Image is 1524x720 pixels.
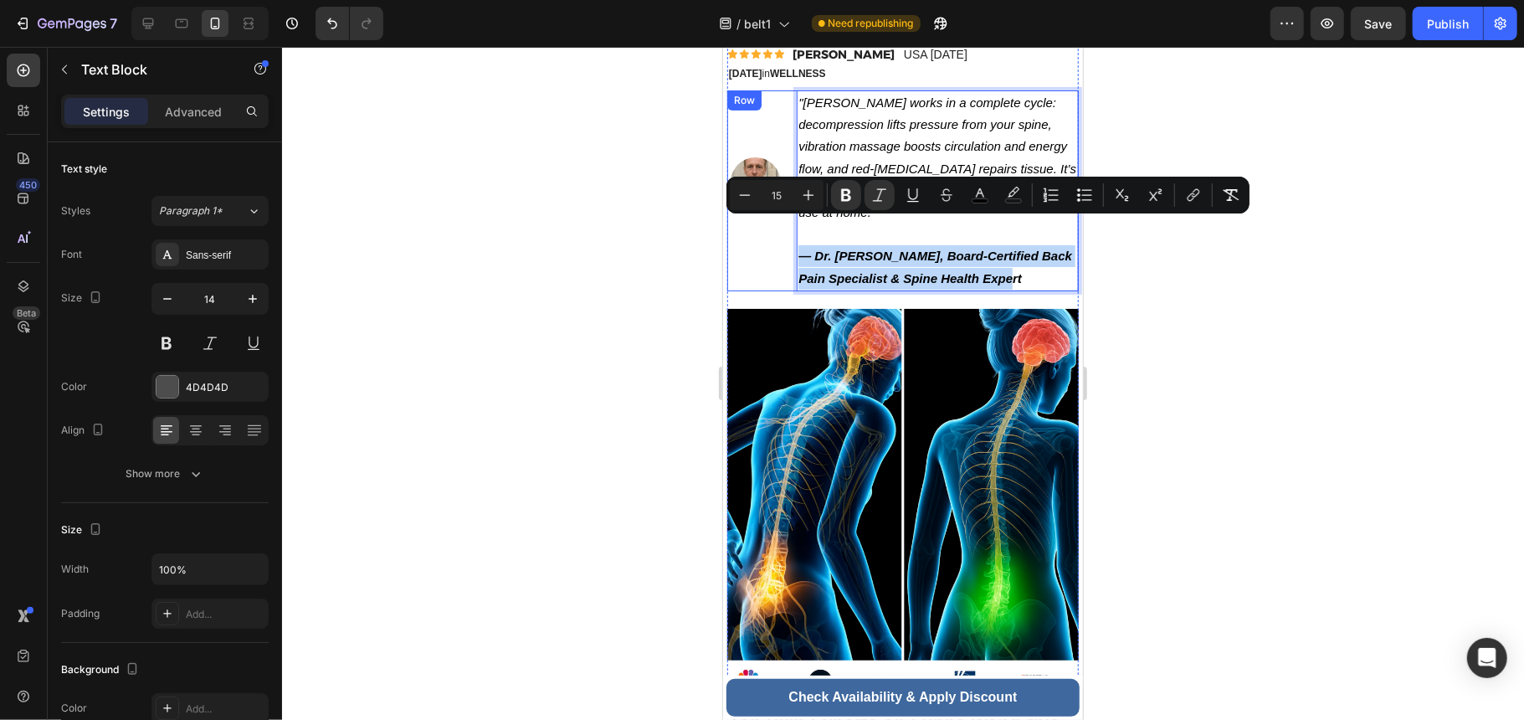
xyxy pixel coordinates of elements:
button: Save [1351,7,1406,40]
div: Background [61,659,142,681]
div: Editor contextual toolbar [726,177,1249,213]
span: Paragraph 1* [159,203,223,219]
div: Text style [61,162,107,177]
div: Add... [186,607,264,622]
div: Show more [126,465,204,482]
iframe: Design area [723,47,1083,720]
div: Align [61,419,108,442]
div: Size [61,287,105,310]
div: Styles [61,203,90,219]
div: 450 [16,178,40,192]
div: Color [61,379,87,394]
div: 4D4D4D [186,380,264,395]
p: Text Block [81,59,223,80]
div: Width [61,562,89,577]
button: 7 [7,7,125,40]
span: belt1 [745,15,772,33]
span: Need republishing [829,16,914,31]
button: Publish [1413,7,1483,40]
div: Padding [61,606,100,621]
div: Font [61,247,82,262]
span: / [737,15,741,33]
div: Open Intercom Messenger [1467,638,1507,678]
div: Size [61,519,105,542]
div: Sans-serif [186,248,264,263]
input: Auto [152,554,268,584]
div: Beta [13,306,40,320]
p: Advanced [165,103,222,121]
div: Color [61,701,87,716]
p: 7 [110,13,117,33]
div: Add... [186,702,264,717]
button: Show more [61,459,269,489]
div: Undo/Redo [316,7,383,40]
button: Paragraph 1* [151,196,269,226]
div: Publish [1427,15,1469,33]
span: Save [1365,17,1393,31]
p: Settings [83,103,130,121]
